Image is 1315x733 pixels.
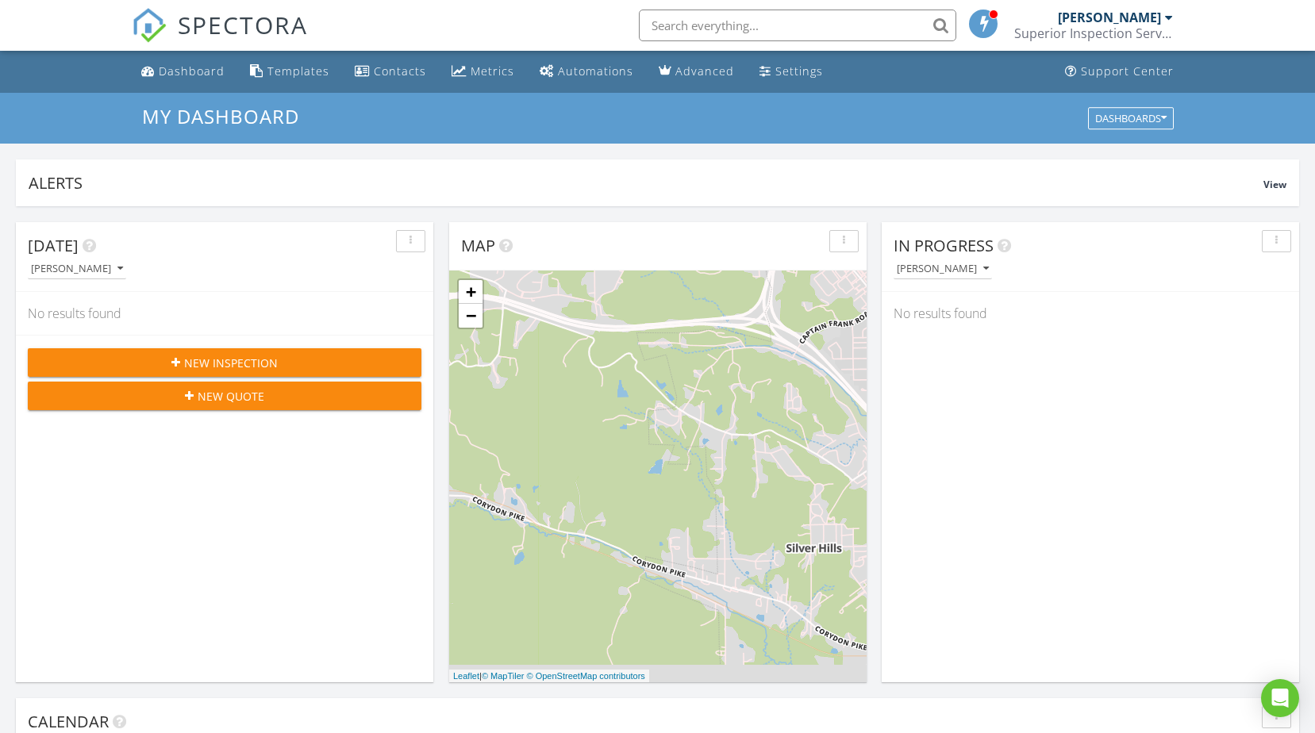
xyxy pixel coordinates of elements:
[675,63,734,79] div: Advanced
[639,10,956,41] input: Search everything...
[449,670,649,683] div: |
[267,63,329,79] div: Templates
[1058,10,1161,25] div: [PERSON_NAME]
[374,63,426,79] div: Contacts
[1081,63,1174,79] div: Support Center
[471,63,514,79] div: Metrics
[527,671,645,681] a: © OpenStreetMap contributors
[1095,113,1167,124] div: Dashboards
[178,8,308,41] span: SPECTORA
[558,63,633,79] div: Automations
[453,671,479,681] a: Leaflet
[28,348,421,377] button: New Inspection
[29,172,1263,194] div: Alerts
[1263,178,1286,191] span: View
[142,103,299,129] span: My Dashboard
[31,263,123,274] div: [PERSON_NAME]
[652,57,740,86] a: Advanced
[28,711,109,732] span: Calendar
[461,235,495,256] span: Map
[775,63,823,79] div: Settings
[28,235,79,256] span: [DATE]
[1088,107,1174,129] button: Dashboards
[348,57,433,86] a: Contacts
[897,263,989,274] div: [PERSON_NAME]
[184,355,278,371] span: New Inspection
[445,57,521,86] a: Metrics
[159,63,225,79] div: Dashboard
[244,57,336,86] a: Templates
[135,57,231,86] a: Dashboard
[459,280,483,304] a: Zoom in
[1014,25,1173,41] div: Superior Inspection Services
[132,21,308,55] a: SPECTORA
[16,292,433,335] div: No results found
[894,235,994,256] span: In Progress
[459,304,483,328] a: Zoom out
[894,259,992,280] button: [PERSON_NAME]
[482,671,525,681] a: © MapTiler
[882,292,1299,335] div: No results found
[1059,57,1180,86] a: Support Center
[28,259,126,280] button: [PERSON_NAME]
[533,57,640,86] a: Automations (Basic)
[132,8,167,43] img: The Best Home Inspection Software - Spectora
[1261,679,1299,717] div: Open Intercom Messenger
[198,388,264,405] span: New Quote
[753,57,829,86] a: Settings
[28,382,421,410] button: New Quote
